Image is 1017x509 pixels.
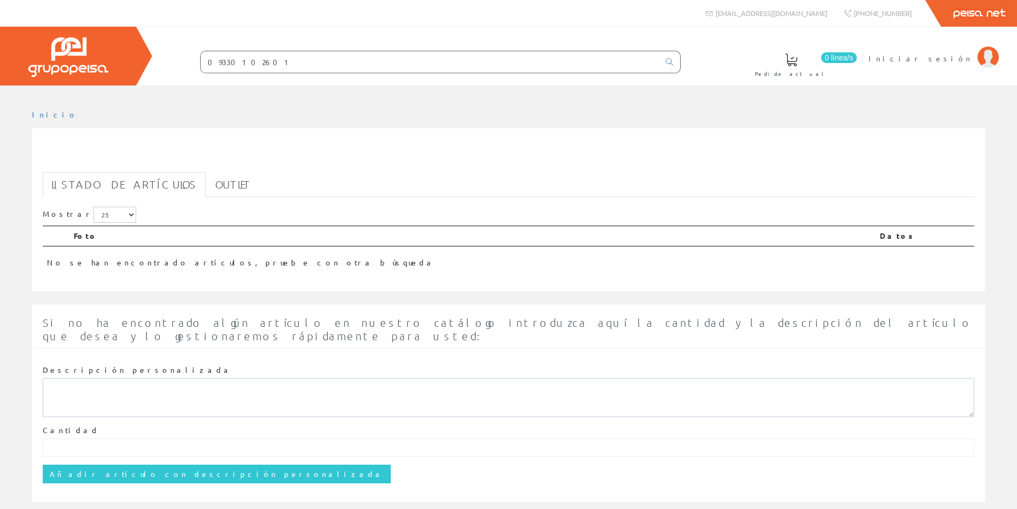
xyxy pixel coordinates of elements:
input: Buscar ... [201,51,659,73]
a: Listado de artículos [43,172,206,197]
label: Cantidad [43,425,99,436]
select: Mostrar [93,207,136,223]
th: Foto [69,226,876,246]
label: Mostrar [43,207,136,223]
th: Datos [876,226,974,246]
label: Descripción personalizada [43,365,232,375]
span: [EMAIL_ADDRESS][DOMAIN_NAME] [715,9,827,18]
input: Añadir artículo con descripción personalizada [43,465,391,483]
img: Grupo Peisa [28,37,108,77]
span: Pedido actual [755,68,827,79]
span: Iniciar sesión [869,53,972,64]
a: Iniciar sesión [869,44,999,54]
a: Outlet [207,172,259,197]
a: Inicio [32,109,77,119]
span: 0 línea/s [821,52,857,63]
span: [PHONE_NUMBER] [854,9,912,18]
span: Si no ha encontrado algún artículo en nuestro catálogo introduzca aquí la cantidad y la descripci... [43,316,972,342]
td: No se han encontrado artículos, pruebe con otra búsqueda [43,246,876,272]
h1: 09330102601 [43,145,974,167]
